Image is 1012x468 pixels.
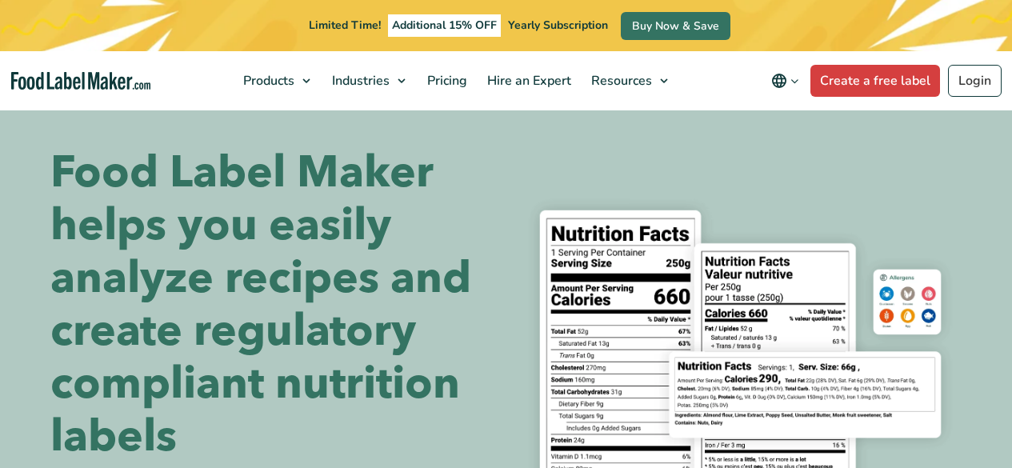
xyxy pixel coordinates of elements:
[482,72,573,90] span: Hire an Expert
[50,146,494,463] h1: Food Label Maker helps you easily analyze recipes and create regulatory compliant nutrition labels
[238,72,296,90] span: Products
[388,14,501,37] span: Additional 15% OFF
[586,72,654,90] span: Resources
[810,65,940,97] a: Create a free label
[621,12,730,40] a: Buy Now & Save
[478,51,578,110] a: Hire an Expert
[327,72,391,90] span: Industries
[582,51,676,110] a: Resources
[11,72,151,90] a: Food Label Maker homepage
[508,18,608,33] span: Yearly Subscription
[760,65,810,97] button: Change language
[322,51,414,110] a: Industries
[948,65,1002,97] a: Login
[309,18,381,33] span: Limited Time!
[422,72,469,90] span: Pricing
[234,51,318,110] a: Products
[418,51,474,110] a: Pricing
